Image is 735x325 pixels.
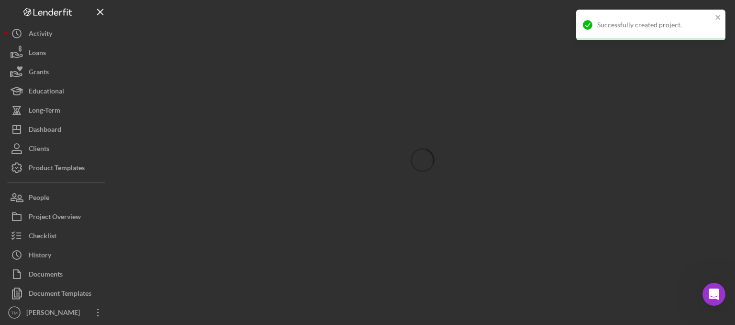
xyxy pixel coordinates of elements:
div: People [29,188,49,209]
button: TM[PERSON_NAME] [5,303,110,322]
div: Checklist [29,226,56,248]
div: Clients [29,139,49,161]
button: Product Templates [5,158,110,177]
div: Loans [29,43,46,65]
div: Product Templates [29,158,85,180]
div: Documents [29,265,63,286]
button: People [5,188,110,207]
button: Grants [5,62,110,81]
div: Educational [29,81,64,103]
div: History [29,245,51,267]
div: Document Templates [29,284,91,305]
button: Project Overview [5,207,110,226]
button: Educational [5,81,110,101]
div: Long-Term [29,101,60,122]
div: Grants [29,62,49,84]
div: Successfully created project. [597,21,712,29]
button: Document Templates [5,284,110,303]
button: Dashboard [5,120,110,139]
text: TM [11,310,18,315]
button: close [715,13,722,23]
div: Dashboard [29,120,61,141]
button: Checklist [5,226,110,245]
button: Clients [5,139,110,158]
button: Activity [5,24,110,43]
div: Activity [29,24,52,46]
button: Loans [5,43,110,62]
iframe: Intercom live chat [702,283,725,306]
button: Documents [5,265,110,284]
div: Project Overview [29,207,81,229]
button: Long-Term [5,101,110,120]
button: History [5,245,110,265]
div: [PERSON_NAME] [24,303,86,325]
